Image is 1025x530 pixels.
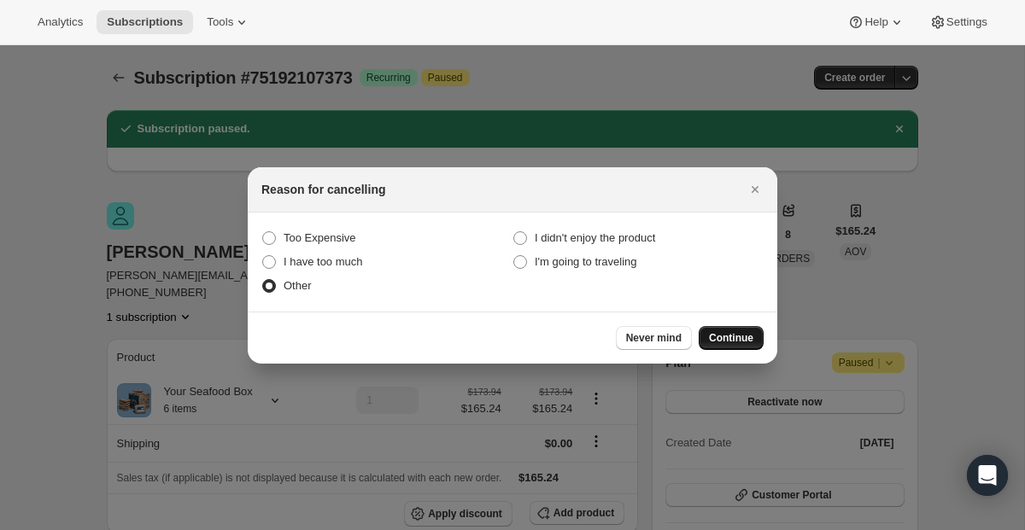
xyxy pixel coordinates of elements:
button: Analytics [27,10,93,34]
span: Tools [207,15,233,29]
span: Too Expensive [284,231,356,244]
h2: Reason for cancelling [261,181,385,198]
button: Continue [699,326,764,350]
span: I have too much [284,255,363,268]
button: Tools [196,10,261,34]
span: Subscriptions [107,15,183,29]
button: Close [743,178,767,201]
div: Open Intercom Messenger [967,455,1008,496]
button: Never mind [616,326,692,350]
button: Help [837,10,915,34]
button: Subscriptions [97,10,193,34]
span: Analytics [38,15,83,29]
span: Other [284,279,312,292]
span: I'm going to traveling [535,255,637,268]
button: Settings [919,10,998,34]
span: Continue [709,331,753,345]
span: Help [864,15,887,29]
span: Never mind [626,331,682,345]
span: I didn't enjoy the product [535,231,655,244]
span: Settings [946,15,987,29]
